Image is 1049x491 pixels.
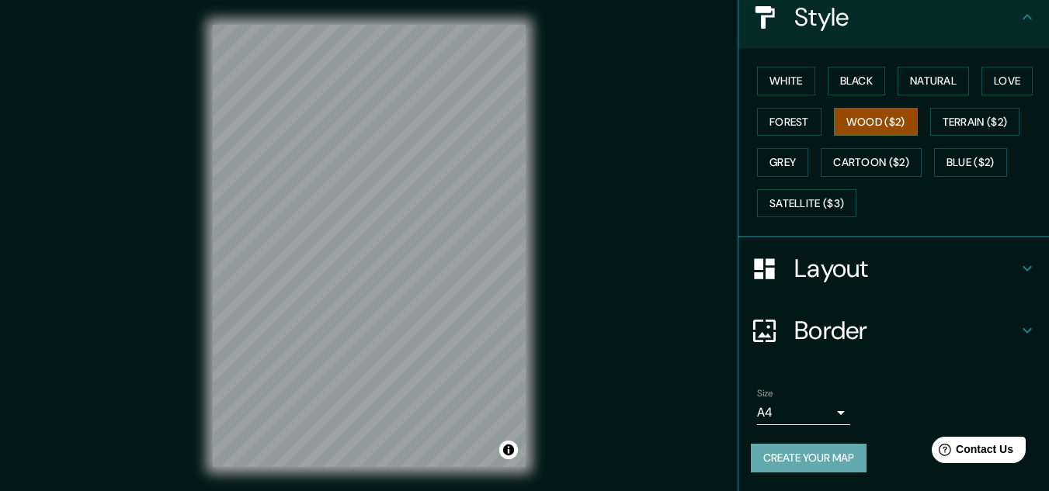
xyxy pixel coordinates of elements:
h4: Layout [794,253,1018,284]
canvas: Map [213,25,526,467]
div: Border [738,299,1049,361]
h4: Border [794,315,1018,346]
button: Grey [757,148,808,177]
label: Size [757,387,773,400]
button: Terrain ($2) [930,108,1020,137]
button: White [757,67,815,95]
button: Satellite ($3) [757,189,856,218]
button: Love [981,67,1033,95]
button: Black [828,67,886,95]
button: Natural [898,67,969,95]
div: Layout [738,237,1049,299]
button: Blue ($2) [934,148,1007,177]
h4: Style [794,2,1018,33]
iframe: Help widget launcher [911,430,1032,474]
button: Wood ($2) [834,108,918,137]
button: Forest [757,108,821,137]
button: Toggle attribution [499,441,518,459]
button: Create your map [751,444,867,472]
button: Cartoon ($2) [821,148,922,177]
div: A4 [757,400,850,425]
